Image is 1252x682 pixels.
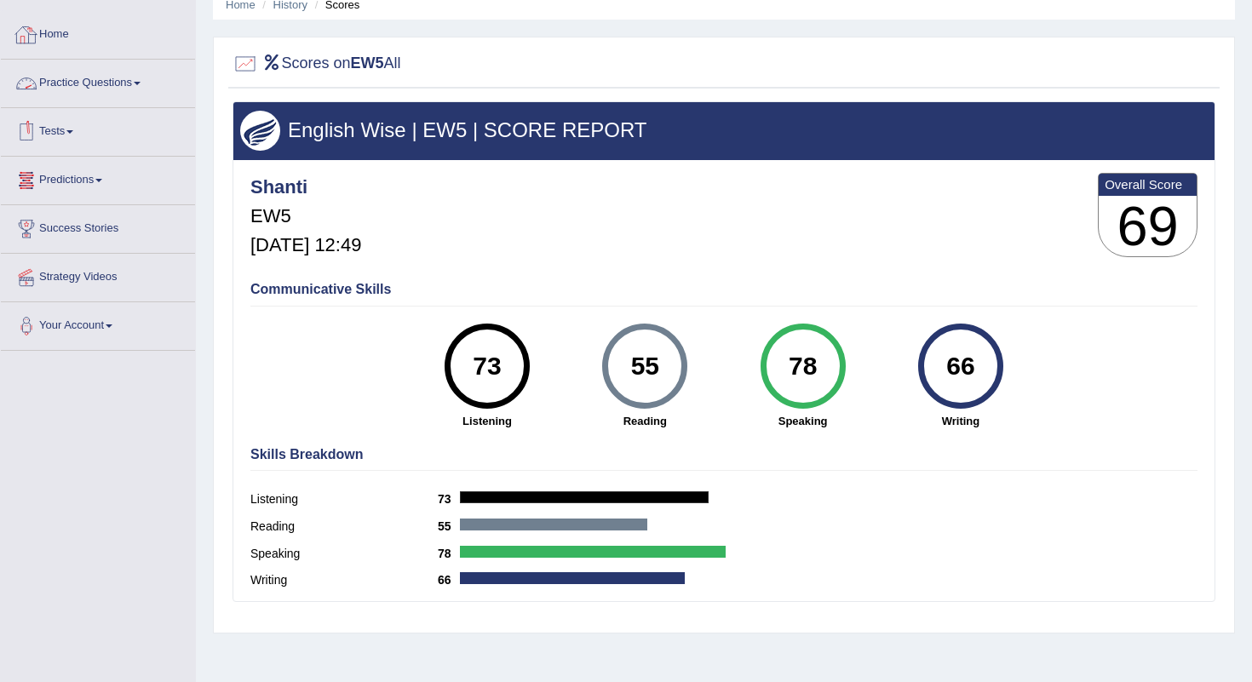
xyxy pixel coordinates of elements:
h2: Scores on All [233,51,401,77]
h3: English Wise | EW5 | SCORE REPORT [240,119,1208,141]
a: Predictions [1,157,195,199]
h5: EW5 [250,206,361,226]
b: EW5 [351,54,384,72]
label: Writing [250,571,438,589]
a: Strategy Videos [1,254,195,296]
b: Overall Score [1105,177,1191,192]
h4: Shanti [250,177,361,198]
img: wings.png [240,111,280,151]
strong: Speaking [732,413,873,429]
strong: Writing [890,413,1031,429]
h4: Communicative Skills [250,282,1197,297]
strong: Reading [575,413,715,429]
a: Home [1,11,195,54]
label: Listening [250,490,438,508]
b: 66 [438,573,460,587]
label: Reading [250,518,438,536]
a: Your Account [1,302,195,345]
h5: [DATE] 12:49 [250,235,361,255]
a: Practice Questions [1,60,195,102]
h3: 69 [1099,196,1197,257]
b: 78 [438,547,460,560]
div: 78 [772,330,834,402]
strong: Listening [416,413,557,429]
h4: Skills Breakdown [250,447,1197,462]
div: 55 [614,330,676,402]
label: Speaking [250,545,438,563]
a: Tests [1,108,195,151]
div: 66 [929,330,991,402]
b: 73 [438,492,460,506]
div: 73 [456,330,518,402]
a: Success Stories [1,205,195,248]
b: 55 [438,519,460,533]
